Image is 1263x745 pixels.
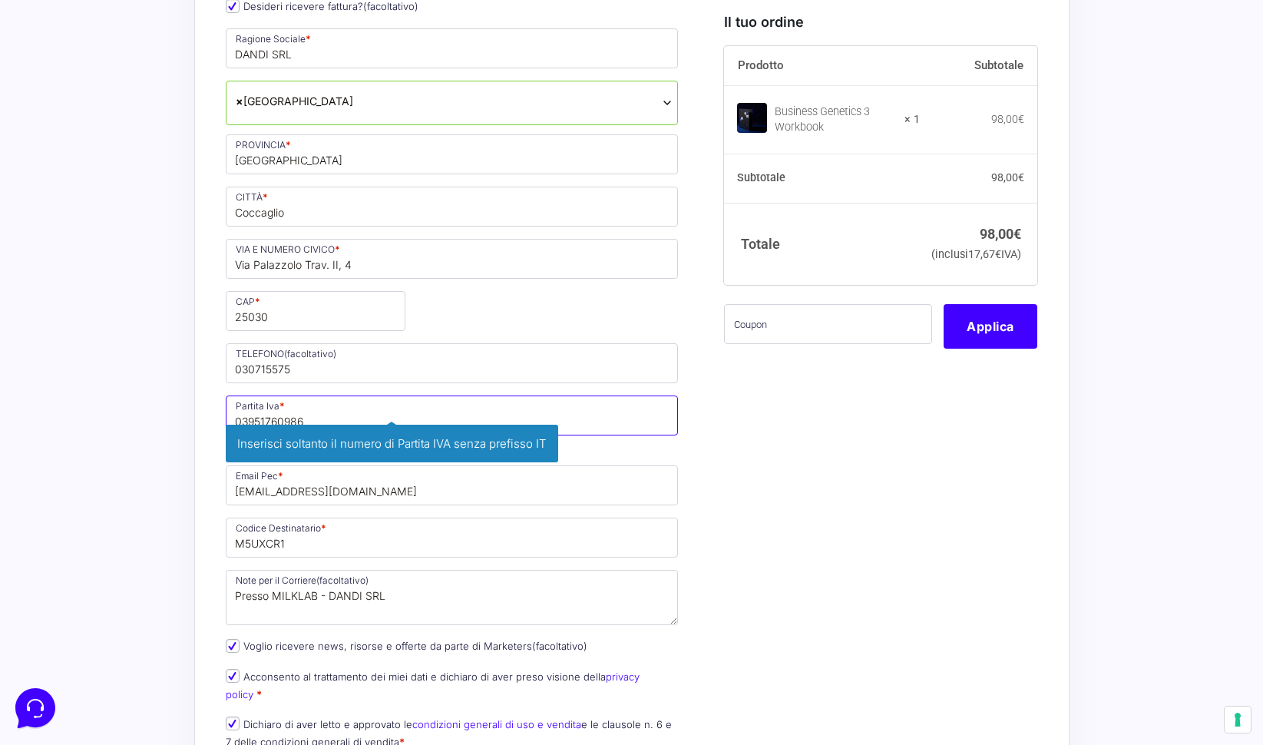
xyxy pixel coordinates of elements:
[25,86,55,117] img: dark
[236,93,669,109] span: Italia
[226,343,679,383] input: TELEFONO
[724,203,920,285] th: Totale
[412,718,581,730] a: condizioni generali di uso e vendita
[944,304,1037,349] button: Applica
[1018,113,1024,125] span: €
[724,304,932,344] input: Coupon
[133,515,174,528] p: Messaggi
[164,190,283,203] a: Apri Centro Assistenza
[226,134,679,174] input: PROVINCIA *
[35,223,251,239] input: Cerca un articolo...
[532,640,587,652] span: (facoltativo)
[931,248,1021,261] small: (inclusi IVA)
[226,570,679,625] textarea: Presso MILKLAB - DANDI SRL
[226,425,558,462] span: Inserisci soltanto il numero di Partita IVA senza prefisso IT
[236,93,243,109] span: ×
[920,46,1038,86] th: Subtotale
[968,248,1001,261] span: 17,67
[107,493,201,528] button: Messaggi
[226,187,679,227] input: CITTÀ *
[226,639,240,653] input: Voglio ricevere news, risorse e offerte da parte di Marketers(facoltativo)
[1225,707,1251,733] button: Le tue preferenze relative al consenso per le tecnologie di tracciamento
[1013,225,1021,241] span: €
[724,46,920,86] th: Prodotto
[200,493,295,528] button: Aiuto
[226,640,587,652] label: Voglio ricevere news, risorse e offerte da parte di Marketers
[226,518,679,558] input: Codice Destinatario *
[775,104,894,135] div: Business Genetics 3 Workbook
[25,190,120,203] span: Trova una risposta
[226,291,405,331] input: CAP *
[226,239,679,279] input: VIA E NUMERO CIVICO *
[226,465,679,505] input: Email Pec *
[226,28,679,68] input: Ragione Sociale *
[226,396,679,435] input: Inserisci soltanto il numero di Partita IVA senza prefisso IT *
[724,154,920,203] th: Subtotale
[226,670,640,700] label: Acconsento al trattamento dei miei dati e dichiaro di aver preso visione della
[46,515,72,528] p: Home
[980,225,1021,241] bdi: 98,00
[1018,171,1024,184] span: €
[226,81,679,125] span: Italia
[25,61,131,74] span: Le tue conversazioni
[100,138,226,151] span: Inizia una conversazione
[737,102,767,132] img: Business Genetics 3 Workbook
[12,685,58,731] iframe: Customerly Messenger Launcher
[226,669,240,683] input: Acconsento al trattamento dei miei dati e dichiaro di aver preso visione dellaprivacy policy
[904,112,920,127] strong: × 1
[49,86,80,117] img: dark
[724,12,1037,32] h3: Il tuo ordine
[991,113,1024,125] bdi: 98,00
[74,86,104,117] img: dark
[995,248,1001,261] span: €
[12,493,107,528] button: Home
[236,515,259,528] p: Aiuto
[12,12,258,37] h2: Ciao da Marketers 👋
[25,129,283,160] button: Inizia una conversazione
[991,171,1024,184] bdi: 98,00
[226,717,240,730] input: Dichiaro di aver letto e approvato lecondizioni generali di uso e venditae le clausole n. 6 e 7 d...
